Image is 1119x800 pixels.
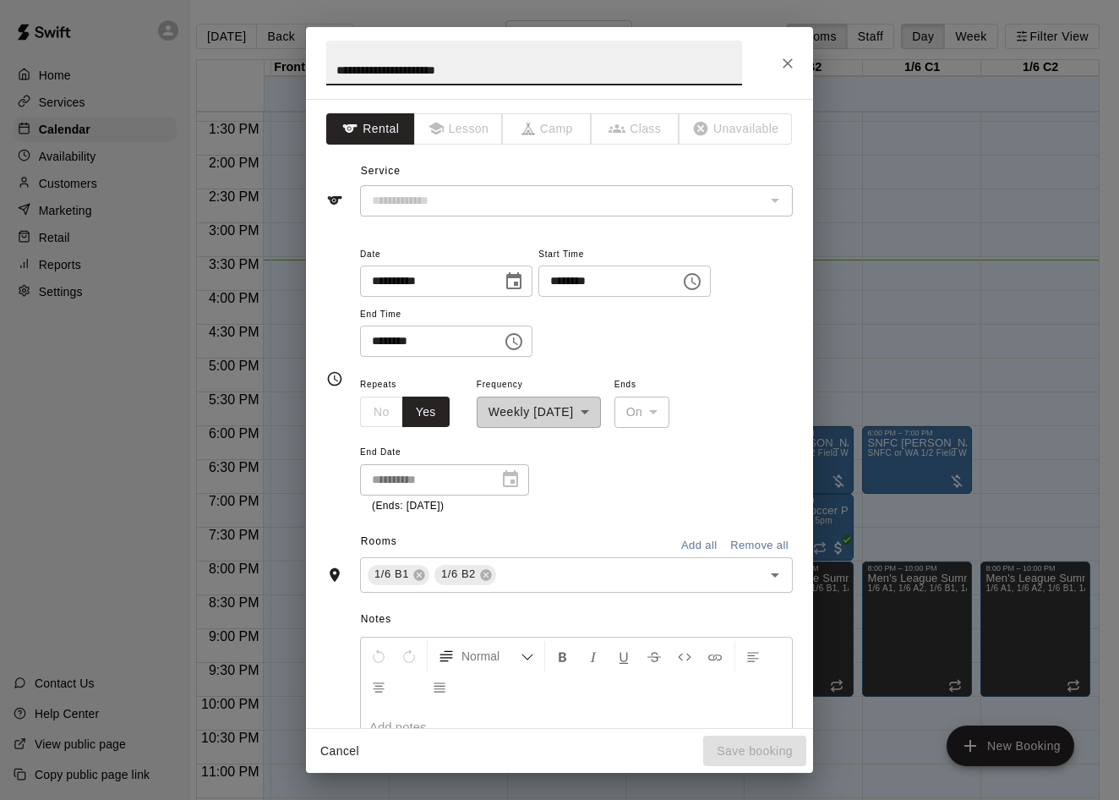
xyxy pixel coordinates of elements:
[360,397,450,428] div: outlined button group
[701,641,729,671] button: Insert Link
[395,641,423,671] button: Redo
[360,185,793,216] div: The service of an existing booking cannot be changed
[368,565,429,585] div: 1/6 B1
[670,641,699,671] button: Insert Code
[326,113,415,145] button: Rental
[361,165,401,177] span: Service
[360,304,532,326] span: End Time
[326,567,343,584] svg: Rooms
[361,535,397,547] span: Rooms
[313,736,367,767] button: Cancel
[434,565,496,585] div: 1/6 B2
[368,566,416,583] span: 1/6 B1
[614,374,670,397] span: Ends
[592,113,680,145] span: The type of an existing booking cannot be changed
[538,244,711,266] span: Start Time
[772,48,803,79] button: Close
[372,498,517,515] p: (Ends: [DATE])
[609,641,638,671] button: Format Underline
[614,397,670,428] div: On
[360,244,532,266] span: Date
[431,641,541,671] button: Formatting Options
[477,374,601,397] span: Frequency
[763,563,787,587] button: Open
[497,265,531,299] button: Choose date, selected date is Aug 12, 2025
[640,641,669,671] button: Format Strikethrough
[680,113,793,145] span: The type of an existing booking cannot be changed
[549,641,577,671] button: Format Bold
[360,441,529,464] span: End Date
[402,397,450,428] button: Yes
[434,566,483,583] span: 1/6 B2
[395,671,423,702] button: Right Align
[326,370,343,387] svg: Timing
[672,533,726,559] button: Add all
[579,641,608,671] button: Format Italics
[326,727,343,744] svg: Notes
[497,325,531,359] button: Choose time, selected time is 7:59 PM
[425,671,454,702] button: Justify Align
[739,641,767,671] button: Left Align
[364,671,393,702] button: Center Align
[361,606,793,633] span: Notes
[675,265,709,299] button: Choose time, selected time is 7:00 PM
[415,113,504,145] span: The type of an existing booking cannot be changed
[503,113,592,145] span: The type of an existing booking cannot be changed
[360,374,463,397] span: Repeats
[326,192,343,209] svg: Service
[726,533,793,559] button: Remove all
[461,648,521,665] span: Normal
[364,641,393,671] button: Undo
